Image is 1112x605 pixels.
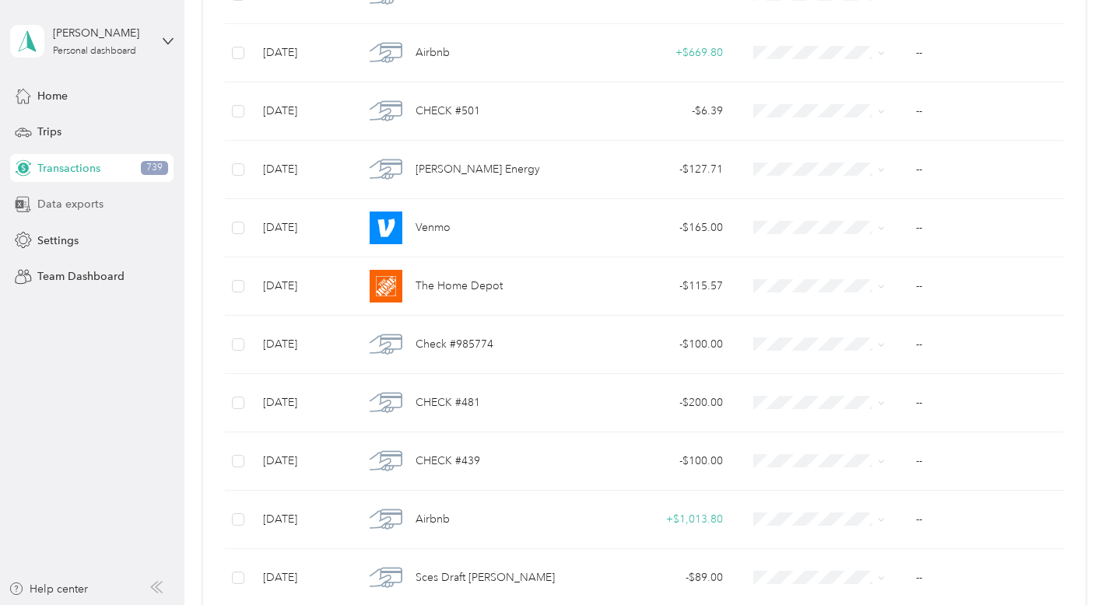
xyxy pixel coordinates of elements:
[416,569,555,586] span: Sces Draft [PERSON_NAME]
[251,199,352,257] td: [DATE]
[370,561,402,594] img: Sces Draft Sevier
[903,316,1064,374] td: --
[604,511,723,528] div: + $1,013.80
[53,47,136,56] div: Personal dashboard
[251,24,352,82] td: [DATE]
[604,161,723,178] div: - $127.71
[37,124,61,140] span: Trips
[251,432,352,491] td: [DATE]
[251,257,352,316] td: [DATE]
[416,511,450,528] span: Airbnb
[903,199,1064,257] td: --
[251,316,352,374] td: [DATE]
[370,95,402,128] img: CHECK #501
[9,581,88,597] button: Help center
[903,374,1064,432] td: --
[604,394,723,411] div: - $200.00
[141,161,168,175] span: 739
[1025,518,1112,605] iframe: Everlance-gr Chat Button Frame
[370,445,402,477] img: CHECK #439
[416,161,540,178] span: [PERSON_NAME] Energy
[37,160,100,177] span: Transactions
[903,257,1064,316] td: --
[37,88,68,104] span: Home
[251,491,352,549] td: [DATE]
[416,103,480,120] span: CHECK #501
[370,37,402,69] img: Airbnb
[37,233,79,249] span: Settings
[37,268,125,285] span: Team Dashboard
[251,141,352,199] td: [DATE]
[370,212,402,244] img: Venmo
[604,336,723,353] div: - $100.00
[604,453,723,470] div: - $100.00
[370,270,402,302] img: The Home Depot
[416,336,493,353] span: Check #985774
[604,44,723,61] div: + $669.80
[903,82,1064,141] td: --
[370,386,402,419] img: CHECK #481
[903,24,1064,82] td: --
[53,25,150,41] div: [PERSON_NAME]
[416,278,503,295] span: The Home Depot
[370,503,402,536] img: Airbnb
[251,82,352,141] td: [DATE]
[604,278,723,295] div: - $115.57
[416,219,451,236] span: Venmo
[604,103,723,120] div: - $6.39
[370,328,402,361] img: Check #985774
[416,453,480,470] span: CHECK #439
[37,196,103,212] span: Data exports
[604,219,723,236] div: - $165.00
[903,491,1064,549] td: --
[903,141,1064,199] td: --
[416,44,450,61] span: Airbnb
[416,394,480,411] span: CHECK #481
[251,374,352,432] td: [DATE]
[370,153,402,186] img: Jackson Energy
[903,432,1064,491] td: --
[604,569,723,586] div: - $89.00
